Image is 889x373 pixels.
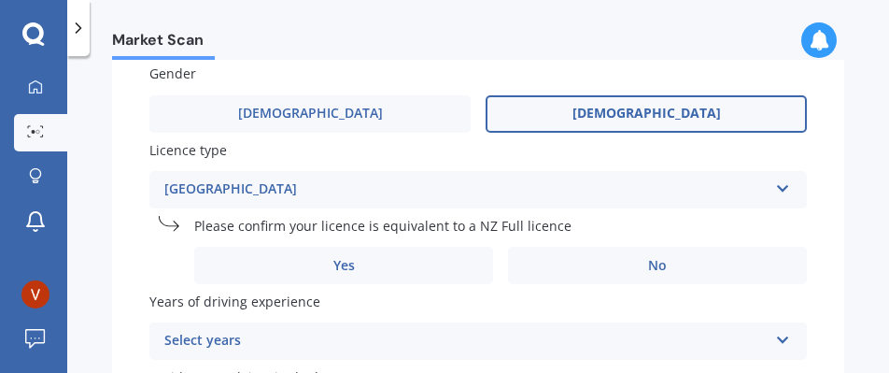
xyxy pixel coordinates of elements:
span: [DEMOGRAPHIC_DATA] [238,106,383,122]
span: [DEMOGRAPHIC_DATA] [572,106,721,122]
span: Yes [333,258,355,274]
div: Select years [164,330,768,352]
span: Years of driving experience [149,293,320,310]
span: Gender [149,65,196,83]
span: Market Scan [112,31,215,56]
img: ACg8ocJAyh_oCrjsHGXdDW_d-hgaZgyvOR5tieE0cbMgWz6amEERVA=s96-c [21,280,49,308]
div: [GEOGRAPHIC_DATA] [164,179,768,201]
span: No [648,258,667,274]
span: Licence type [149,141,227,159]
span: Please confirm your licence is equivalent to a NZ Full licence [194,217,571,235]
